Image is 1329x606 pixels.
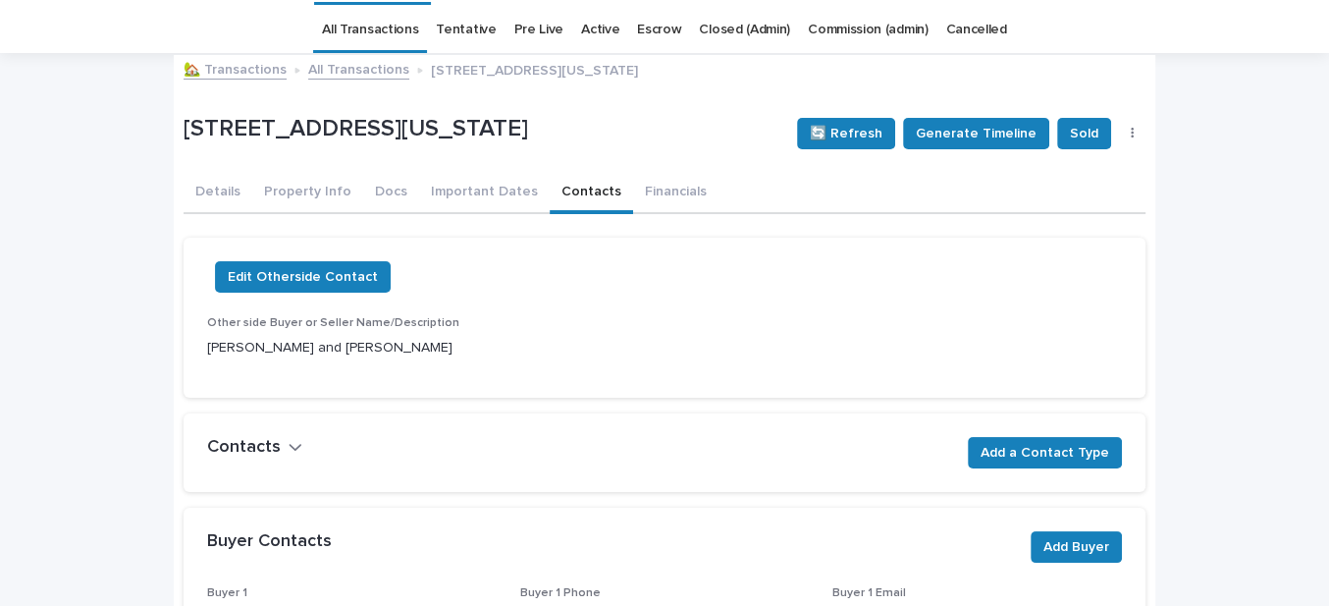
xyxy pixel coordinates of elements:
[797,118,895,149] button: 🔄 Refresh
[184,173,252,214] button: Details
[252,173,363,214] button: Property Info
[968,437,1122,468] button: Add a Contact Type
[184,57,287,80] a: 🏡 Transactions
[436,7,496,53] a: Tentative
[637,7,681,53] a: Escrow
[633,173,718,214] button: Financials
[916,124,1037,143] span: Generate Timeline
[1070,124,1098,143] span: Sold
[514,7,564,53] a: Pre Live
[363,173,419,214] button: Docs
[308,57,409,80] a: All Transactions
[550,173,633,214] button: Contacts
[903,118,1049,149] button: Generate Timeline
[207,587,247,599] span: Buyer 1
[1043,537,1109,557] span: Add Buyer
[945,7,1006,53] a: Cancelled
[184,115,781,143] p: [STREET_ADDRESS][US_STATE]
[981,443,1109,463] span: Add a Contact Type
[520,587,601,599] span: Buyer 1 Phone
[207,437,281,459] h2: Contacts
[581,7,619,53] a: Active
[810,124,882,143] span: 🔄 Refresh
[419,173,550,214] button: Important Dates
[1057,118,1111,149] button: Sold
[207,317,459,329] span: Other side Buyer or Seller Name/Description
[1031,531,1122,563] button: Add Buyer
[431,58,638,80] p: [STREET_ADDRESS][US_STATE]
[808,7,928,53] a: Commission (admin)
[228,267,378,287] span: Edit Otherside Contact
[207,338,497,358] p: [PERSON_NAME] and [PERSON_NAME]
[832,587,906,599] span: Buyer 1 Email
[322,7,418,53] a: All Transactions
[215,261,391,293] button: Edit Otherside Contact
[207,437,302,459] button: Contacts
[207,531,332,553] h2: Buyer Contacts
[699,7,790,53] a: Closed (Admin)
